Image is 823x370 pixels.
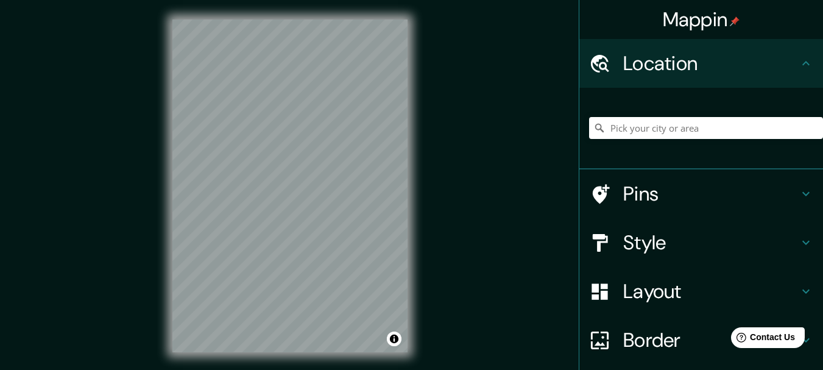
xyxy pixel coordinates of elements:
[623,51,799,76] h4: Location
[623,182,799,206] h4: Pins
[579,169,823,218] div: Pins
[730,16,740,26] img: pin-icon.png
[623,230,799,255] h4: Style
[387,332,401,346] button: Toggle attribution
[589,117,823,139] input: Pick your city or area
[579,218,823,267] div: Style
[579,316,823,365] div: Border
[623,328,799,352] h4: Border
[579,39,823,88] div: Location
[623,279,799,304] h4: Layout
[172,20,408,352] canvas: Map
[715,322,810,357] iframe: Help widget launcher
[663,7,740,32] h4: Mappin
[579,267,823,316] div: Layout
